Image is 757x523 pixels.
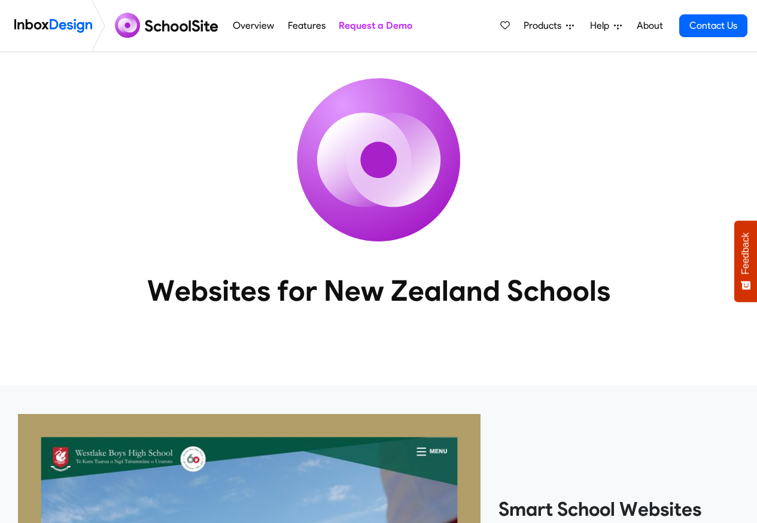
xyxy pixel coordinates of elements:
[679,14,747,37] a: Contact Us
[524,19,566,33] span: Products
[335,14,415,38] a: Request a Demo
[230,14,278,38] a: Overview
[734,220,757,302] button: Feedback - Show survey
[284,14,329,38] a: Features
[498,497,739,521] heading: Smart School Websites
[740,232,751,274] span: Feedback
[519,14,579,38] a: Products
[95,273,663,309] heading: Websites for New Zealand Schools
[633,14,666,38] a: About
[271,52,487,268] img: icon_schoolsite.svg
[590,19,614,33] span: Help
[585,14,627,38] a: Help
[110,11,226,40] img: schoolsite logo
